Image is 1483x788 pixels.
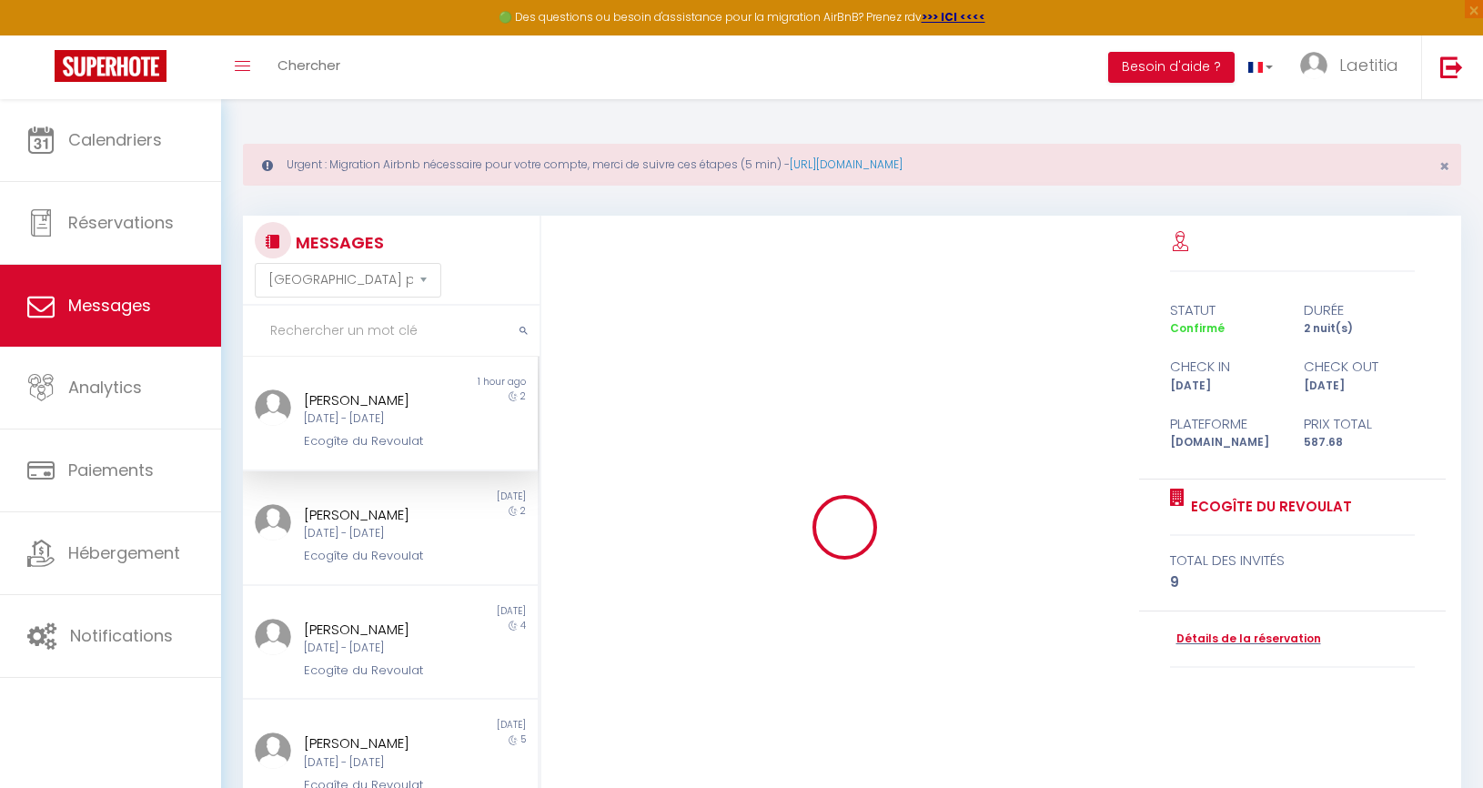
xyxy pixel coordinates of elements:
span: Calendriers [68,128,162,151]
span: 2 [520,504,526,518]
img: ... [255,619,291,655]
div: statut [1157,299,1292,321]
button: Close [1439,158,1449,175]
div: Ecogîte du Revoulat [304,662,452,680]
div: [DATE] - [DATE] [304,640,452,657]
div: Urgent : Migration Airbnb nécessaire pour votre compte, merci de suivre ces étapes (5 min) - [243,144,1461,186]
span: × [1439,155,1449,177]
div: [DATE] [390,718,538,732]
div: [DATE] - [DATE] [304,410,452,428]
div: durée [1292,299,1427,321]
img: Super Booking [55,50,166,82]
span: Réservations [68,211,174,234]
div: 587.68 [1292,434,1427,451]
img: ... [255,389,291,426]
div: [PERSON_NAME] [304,619,452,641]
span: 5 [520,732,526,746]
img: logout [1440,56,1463,78]
span: Hébergement [68,541,180,564]
div: [DATE] [390,490,538,504]
span: Chercher [277,56,340,75]
div: check in [1157,356,1292,378]
div: [DOMAIN_NAME] [1157,434,1292,451]
a: Détails de la réservation [1170,631,1321,648]
span: 4 [520,619,526,632]
img: ... [255,732,291,769]
span: Notifications [70,624,173,647]
span: 2 [520,389,526,403]
div: 2 nuit(s) [1292,320,1427,338]
span: Confirmé [1170,320,1225,336]
div: [PERSON_NAME] [304,732,452,754]
a: Chercher [264,35,354,99]
span: Laetitia [1339,54,1398,76]
input: Rechercher un mot clé [243,306,540,357]
div: 9 [1170,571,1416,593]
div: Plateforme [1157,413,1292,435]
div: total des invités [1170,550,1416,571]
div: 1 hour ago [390,375,538,389]
div: Prix total [1292,413,1427,435]
div: [DATE] - [DATE] [304,525,452,542]
img: ... [1300,52,1327,79]
div: check out [1292,356,1427,378]
h3: MESSAGES [291,222,384,263]
div: [PERSON_NAME] [304,389,452,411]
div: Ecogîte du Revoulat [304,432,452,450]
a: >>> ICI <<<< [922,9,985,25]
div: Ecogîte du Revoulat [304,547,452,565]
img: ... [255,504,291,540]
span: Paiements [68,459,154,481]
div: [DATE] - [DATE] [304,754,452,772]
span: Analytics [68,376,142,399]
span: Messages [68,294,151,317]
div: [DATE] [1157,378,1292,395]
a: Ecogîte du Revoulat [1185,496,1352,518]
div: [DATE] [390,604,538,619]
a: [URL][DOMAIN_NAME] [790,157,903,172]
div: [DATE] [1292,378,1427,395]
a: ... Laetitia [1286,35,1421,99]
button: Besoin d'aide ? [1108,52,1235,83]
div: [PERSON_NAME] [304,504,452,526]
